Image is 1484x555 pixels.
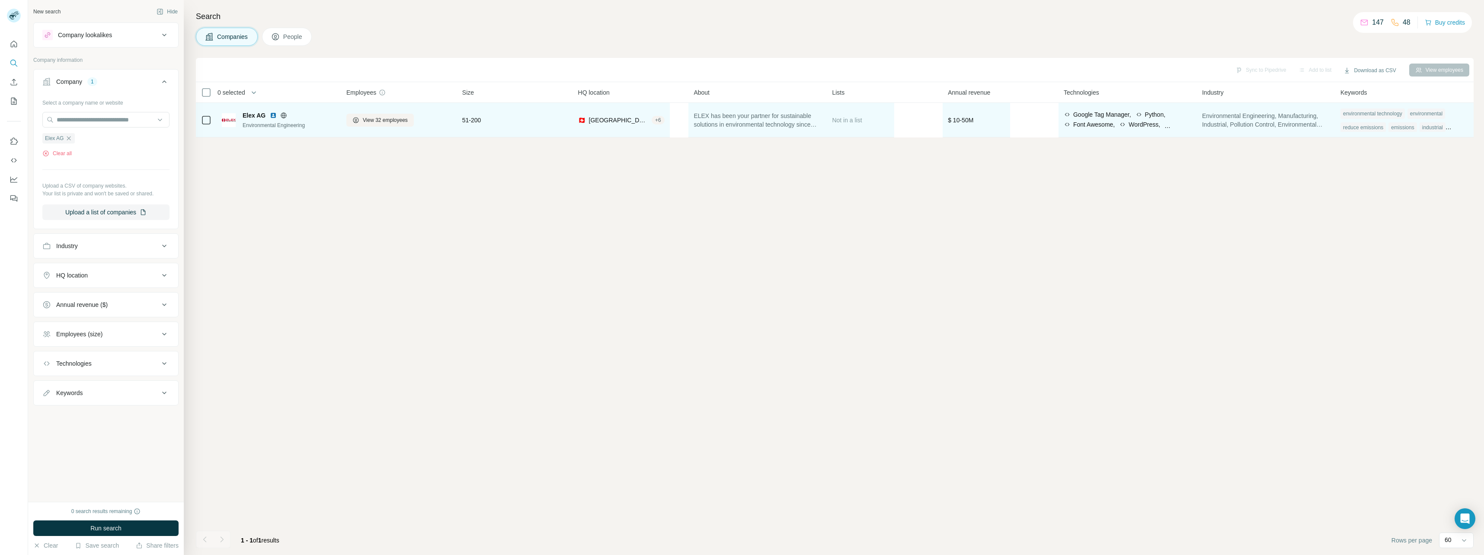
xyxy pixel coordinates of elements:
span: 1 [258,537,262,544]
div: Select a company name or website [42,96,170,107]
span: Python, [1145,110,1165,119]
button: Run search [33,520,179,536]
span: results [241,537,279,544]
span: 51-200 [462,116,481,124]
button: Share filters [136,541,179,550]
span: 1 - 1 [241,537,253,544]
span: Size [462,88,474,97]
div: Open Intercom Messenger [1455,508,1475,529]
span: About [694,88,710,97]
div: Keywords [56,389,83,397]
h4: Search [196,10,1474,22]
div: Environmental Engineering [243,121,336,129]
span: Lists [832,88,844,97]
button: Clear [33,541,58,550]
button: Upload a list of companies [42,204,170,220]
button: Company lookalikes [34,25,178,45]
button: Buy credits [1425,16,1465,29]
span: Elex AG [45,134,64,142]
span: 🇨🇭 [578,116,585,124]
button: Company1 [34,71,178,96]
button: Use Surfe API [7,153,21,168]
img: LinkedIn logo [270,112,277,119]
span: WordPress, [1129,120,1160,129]
span: HQ location [578,88,610,97]
p: Your list is private and won't be saved or shared. [42,190,170,198]
span: Font Awesome, [1073,120,1115,129]
button: Dashboard [7,172,21,187]
button: HQ location [34,265,178,286]
div: environmental [1407,108,1445,119]
span: Technologies [1064,88,1099,97]
button: View 32 employees [346,114,414,127]
span: of [253,537,258,544]
button: Download as CSV [1337,64,1402,77]
div: 0 search results remaining [71,507,141,515]
div: environmental technology [1340,108,1405,119]
span: People [283,32,303,41]
p: 147 [1372,17,1384,28]
div: Company lookalikes [58,31,112,39]
button: My lists [7,93,21,109]
button: Enrich CSV [7,74,21,90]
span: Google Tag Manager, [1073,110,1131,119]
div: reduce emissions [1340,122,1386,133]
span: Employees [346,88,376,97]
button: Save search [75,541,119,550]
button: Quick start [7,36,21,52]
button: Feedback [7,191,21,206]
button: Annual revenue ($) [34,294,178,315]
img: Logo of Elex AG [222,113,236,127]
button: Use Surfe on LinkedIn [7,134,21,149]
button: Clear all [42,150,72,157]
span: Run search [90,524,122,533]
p: 48 [1403,17,1410,28]
button: Employees (size) [34,324,178,344]
div: Company [56,77,82,86]
div: HQ location [56,271,88,280]
button: Search [7,55,21,71]
div: Employees (size) [56,330,102,338]
button: Keywords [34,383,178,403]
button: Technologies [34,353,178,374]
span: [GEOGRAPHIC_DATA], [GEOGRAPHIC_DATA] [589,116,648,124]
p: Upload a CSV of company websites. [42,182,170,190]
p: 60 [1445,536,1452,544]
span: Elex AG [243,111,265,120]
span: 0 selected [217,88,245,97]
span: Environmental Engineering, Manufacturing, Industrial, Pollution Control, Environmental Consulting... [1202,112,1330,129]
span: Industry [1202,88,1224,97]
span: Not in a list [832,117,862,124]
span: Keywords [1340,88,1367,97]
div: Industry [56,242,78,250]
span: Annual revenue [948,88,990,97]
span: View 32 employees [363,116,408,124]
div: Technologies [56,359,92,368]
span: Companies [217,32,249,41]
div: Annual revenue ($) [56,300,108,309]
div: emissions [1388,122,1417,133]
button: Industry [34,236,178,256]
button: Hide [150,5,184,18]
span: ELEX has been your partner for sustainable solutions in environmental technology since [DATE]. As... [694,112,822,129]
p: Company information [33,56,179,64]
div: industrial [1420,122,1446,133]
span: $ 10-50M [948,117,973,124]
div: + 6 [652,116,665,124]
div: New search [33,8,61,16]
div: 1 [87,78,97,86]
span: Rows per page [1391,536,1432,545]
